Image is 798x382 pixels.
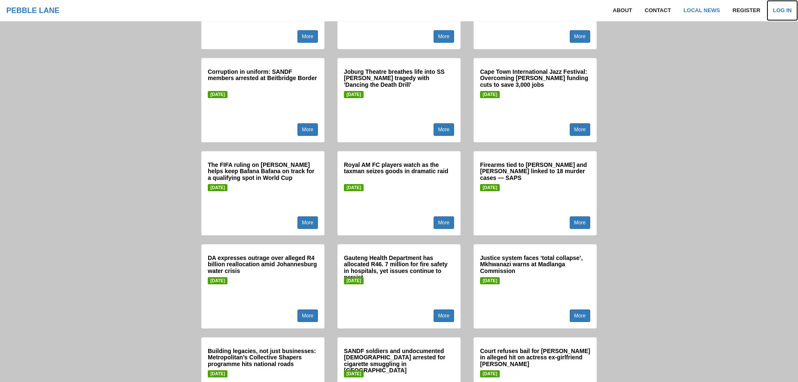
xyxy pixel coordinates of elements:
[480,91,500,98] span: [DATE]
[570,309,590,322] a: More
[208,255,318,272] h5: DA expresses outrage over alleged R4 billion reallocation amid Johannesburg water crisis
[208,277,227,284] span: [DATE]
[344,91,364,98] span: [DATE]
[480,370,500,377] span: [DATE]
[434,30,454,43] a: More
[208,162,318,179] h5: The FIFA ruling on [PERSON_NAME] helps keep Bafana Bafana on track for a qualifying spot in World...
[434,123,454,136] a: More
[480,255,590,272] h5: Justice system faces ‘total collapse’, Mkhwanazi warns at Madlanga Commission
[208,184,227,191] span: [DATE]
[344,69,454,86] h5: Joburg Theatre breathes life into SS [PERSON_NAME] tragedy with 'Dancing the Death Drill'
[344,348,454,365] h5: SANDF soldiers and undocumented [DEMOGRAPHIC_DATA] arrested for cigarette smuggling in [GEOGRAPHI...
[570,216,590,229] a: More
[434,309,454,322] a: More
[344,184,364,191] span: [DATE]
[344,370,364,377] span: [DATE]
[344,255,454,272] h5: Gauteng Health Department has allocated R46. 7 million for fire safety in hospitals, yet issues c...
[297,216,318,229] a: More
[480,69,590,86] h5: Cape Town International Jazz Festival: Overcoming [PERSON_NAME] funding cuts to save 3,000 jobs
[570,123,590,136] a: More
[570,30,590,43] a: More
[208,370,227,377] span: [DATE]
[297,30,318,43] a: More
[297,123,318,136] a: More
[480,277,500,284] span: [DATE]
[208,69,318,86] h5: Corruption in uniform: SANDF members arrested at Beitbridge Border
[480,184,500,191] span: [DATE]
[344,277,364,284] span: [DATE]
[208,91,227,98] span: [DATE]
[297,309,318,322] a: More
[480,162,590,179] h5: Firearms tied to [PERSON_NAME] and [PERSON_NAME] linked to 18 murder cases — SAPS
[434,216,454,229] a: More
[344,162,454,179] h5: Royal AM FC players watch as the taxman seizes goods in dramatic raid
[480,348,590,365] h5: Court refuses bail for [PERSON_NAME] in alleged hit on actress ex-girlfriend [PERSON_NAME]
[208,348,318,365] h5: Building legacies, not just businesses: Metropolitan’s Collective Shapers programme hits national...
